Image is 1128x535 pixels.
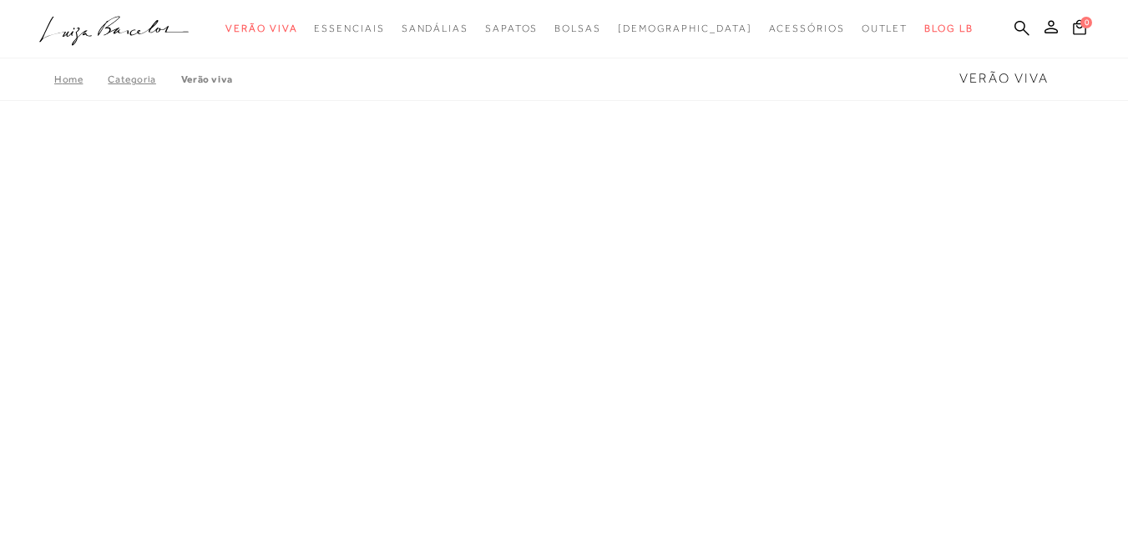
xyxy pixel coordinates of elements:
[402,13,468,44] a: categoryNavScreenReaderText
[959,71,1049,86] span: Verão Viva
[181,73,233,85] a: Verão Viva
[862,13,908,44] a: categoryNavScreenReaderText
[769,13,845,44] a: categoryNavScreenReaderText
[1080,17,1092,28] span: 0
[618,13,752,44] a: noSubCategoriesText
[554,13,601,44] a: categoryNavScreenReaderText
[225,23,297,34] span: Verão Viva
[554,23,601,34] span: Bolsas
[924,13,973,44] a: BLOG LB
[924,23,973,34] span: BLOG LB
[485,23,538,34] span: Sapatos
[485,13,538,44] a: categoryNavScreenReaderText
[862,23,908,34] span: Outlet
[54,73,108,85] a: Home
[1068,18,1091,41] button: 0
[769,23,845,34] span: Acessórios
[225,13,297,44] a: categoryNavScreenReaderText
[402,23,468,34] span: Sandálias
[108,73,180,85] a: Categoria
[618,23,752,34] span: [DEMOGRAPHIC_DATA]
[314,13,384,44] a: categoryNavScreenReaderText
[314,23,384,34] span: Essenciais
